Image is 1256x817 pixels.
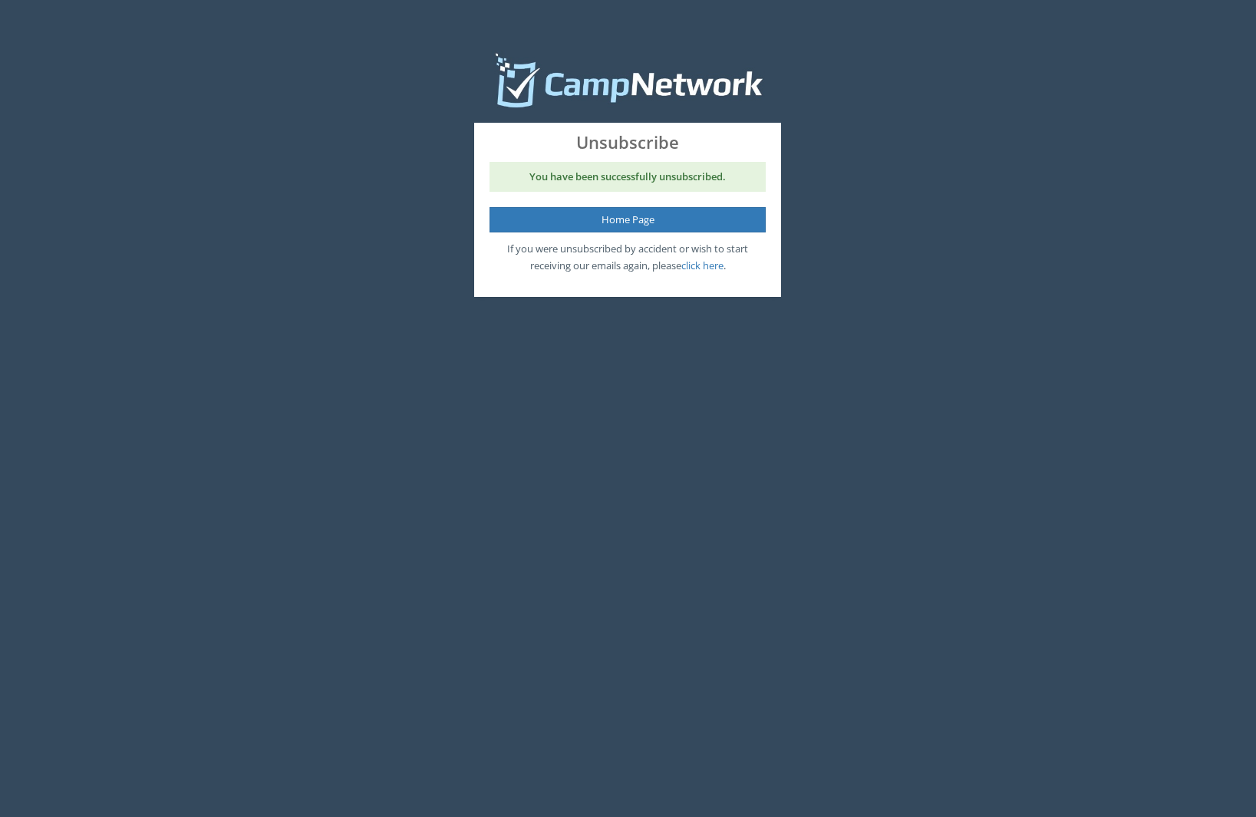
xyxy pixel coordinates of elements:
p: If you were unsubscribed by accident or wish to start receiving our emails again, please . [490,240,766,274]
a: Home Page [490,207,766,232]
a: click here [681,259,724,272]
strong: You have been successfully unsubscribed. [529,170,726,183]
span: Unsubscribe [490,130,766,154]
img: Camp Network [491,50,765,111]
